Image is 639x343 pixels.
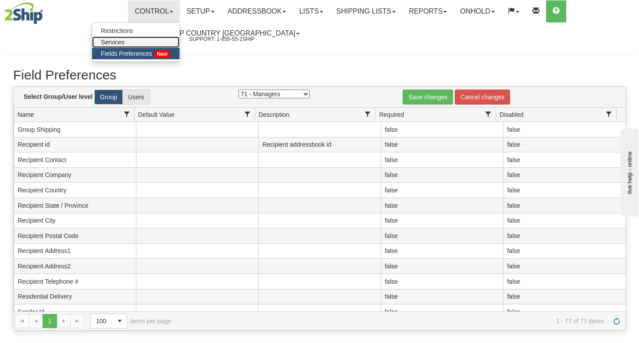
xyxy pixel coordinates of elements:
[14,228,136,244] td: Recipient Postal Code
[154,50,171,58] span: New
[503,198,625,213] td: false
[14,244,136,259] td: Recipient Address1
[381,213,503,229] td: false
[96,317,107,325] span: 100
[503,304,625,320] td: false
[381,274,503,289] td: false
[92,25,179,36] a: Restrictions
[503,213,625,229] td: false
[128,22,306,44] a: 2044/Sleep Country [GEOGRAPHIC_DATA] Support: 1-855-55-2SHIP
[258,137,381,153] td: Recipient addressbook id
[142,29,295,37] span: 2044/Sleep Country [GEOGRAPHIC_DATA]
[14,152,136,168] td: Recipient Contact
[14,122,136,137] td: Group Shipping
[240,107,255,122] a: Default Value filter column settings
[610,314,624,328] a: Refresh
[381,304,503,320] td: false
[24,92,93,101] label: Select Group/User level
[403,90,453,105] a: Save changes
[94,90,123,105] label: Group
[14,87,625,108] div: grid toolbar
[14,168,136,183] td: Recipient Company
[503,168,625,183] td: false
[402,0,453,22] a: Reports
[138,110,175,119] span: Default Value
[14,289,136,305] td: Residential Delivery
[500,110,523,119] span: Disabled
[503,152,625,168] td: false
[13,68,626,82] h1: Field Preferences
[122,90,150,105] label: Users
[4,2,43,24] img: logo2044.jpg
[14,259,136,274] td: Recipient Address2
[14,137,136,153] td: Recipient id
[92,36,179,48] a: Services
[90,314,171,329] span: items per page
[92,48,179,59] a: Fields Preferences New
[381,168,503,183] td: false
[381,137,503,153] td: false
[503,137,625,153] td: false
[330,0,402,22] a: Shipping lists
[221,0,293,22] a: Addressbook
[619,126,638,216] iframe: chat widget
[293,0,329,22] a: Lists
[455,90,510,105] a: Cancel changes
[381,289,503,305] td: false
[503,228,625,244] td: false
[381,244,503,259] td: false
[18,110,34,119] span: Name
[503,289,625,305] td: false
[381,183,503,198] td: false
[381,152,503,168] td: false
[14,304,136,320] td: Sender Id
[601,107,616,122] a: Disabled filter column settings
[14,274,136,289] td: Recipient Telephone #
[381,259,503,274] td: false
[7,7,81,14] div: live help - online
[14,183,136,198] td: Recipient Country
[43,314,57,328] span: Page 1
[90,314,127,329] span: Page sizes drop down
[503,259,625,274] td: false
[259,110,289,119] span: Description
[381,122,503,137] td: false
[14,198,136,213] td: Recipient State / Province
[180,0,221,22] a: Setup
[101,27,133,34] span: Restrictions
[503,274,625,289] td: false
[481,107,496,122] a: Required filter column settings
[381,228,503,244] td: false
[503,244,625,259] td: false
[503,122,625,137] td: false
[113,314,127,328] span: select
[183,318,603,325] span: 1 - 77 of 77 items
[360,107,375,122] a: Description filter column settings
[101,50,152,57] span: Fields Preferences
[101,39,125,46] span: Services
[128,0,180,22] a: Control
[379,110,404,119] span: Required
[503,183,625,198] td: false
[119,107,134,122] a: Name filter column settings
[453,0,501,22] a: OnHold
[381,198,503,213] td: false
[14,213,136,229] td: Recipient City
